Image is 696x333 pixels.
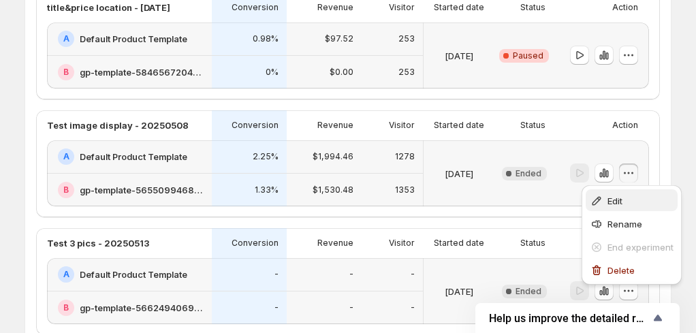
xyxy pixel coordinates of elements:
p: 1.33% [255,185,279,195]
h2: gp-template-565509946817381267 [80,183,204,197]
p: Test 3 pics - 20250513 [47,236,149,250]
h2: B [63,67,69,78]
span: Help us improve the detailed report for A/B campaigns [489,312,650,325]
p: $1,530.48 [313,185,353,195]
h2: B [63,302,69,313]
p: 1353 [395,185,415,195]
p: $0.00 [330,67,353,78]
p: 2.25% [253,151,279,162]
p: Started date [434,238,484,249]
p: 1278 [395,151,415,162]
p: - [349,302,353,313]
p: Status [520,238,545,249]
span: Paused [513,50,543,61]
h2: A [63,33,69,44]
p: title&price location - [DATE] [47,1,170,14]
button: Delete [586,259,678,281]
span: End experiment [607,242,674,253]
h2: Default Product Template [80,32,187,46]
p: 253 [398,67,415,78]
p: - [274,302,279,313]
p: [DATE] [445,285,473,298]
span: Ended [516,286,541,297]
p: [DATE] [445,167,473,180]
span: Rename [607,219,642,229]
button: Edit [586,189,678,211]
button: Rename [586,212,678,234]
h2: Default Product Template [80,268,187,281]
p: 0.98% [253,33,279,44]
p: Started date [434,2,484,13]
p: - [411,302,415,313]
p: 253 [398,33,415,44]
p: - [349,269,353,280]
p: Status [520,120,545,131]
h2: gp-template-584656720400221044 [80,65,204,79]
p: Action [612,2,638,13]
p: Started date [434,120,484,131]
p: $97.52 [325,33,353,44]
p: Revenue [317,238,353,249]
h2: B [63,185,69,195]
p: Visitor [389,238,415,249]
h2: Default Product Template [80,150,187,163]
span: Edit [607,195,622,206]
span: Delete [607,265,635,276]
h2: A [63,151,69,162]
p: Revenue [317,120,353,131]
p: Conversion [232,238,279,249]
h2: gp-template-566249406907548523 [80,301,204,315]
p: Status [520,2,545,13]
p: Action [612,120,638,131]
p: [DATE] [445,49,473,63]
p: - [274,269,279,280]
span: Ended [516,168,541,179]
button: Show survey - Help us improve the detailed report for A/B campaigns [489,310,666,326]
p: Visitor [389,120,415,131]
button: End experiment [586,236,678,257]
p: Visitor [389,2,415,13]
h2: A [63,269,69,280]
p: Conversion [232,2,279,13]
p: Conversion [232,120,279,131]
p: 0% [266,67,279,78]
p: Test image display - 20250508 [47,118,189,132]
p: Revenue [317,2,353,13]
p: - [411,269,415,280]
p: $1,994.46 [313,151,353,162]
